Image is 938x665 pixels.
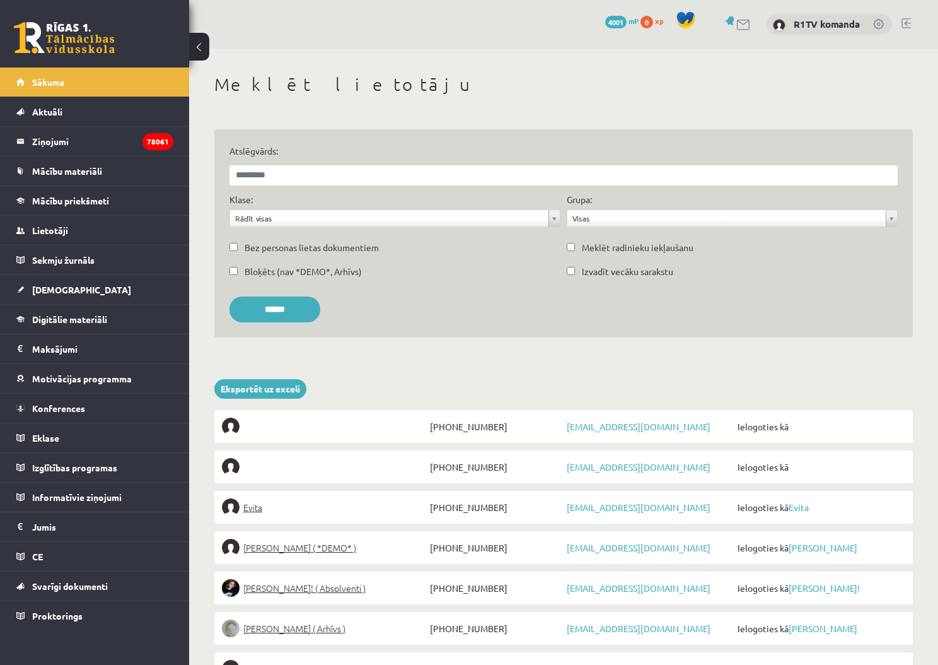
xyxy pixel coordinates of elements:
[567,193,592,206] label: Grupa:
[222,498,240,516] img: Evita
[640,16,669,26] a: 0 xp
[222,620,240,637] img: Lelde Braune
[16,334,173,363] a: Maksājumi
[16,305,173,334] a: Digitālie materiāli
[222,539,427,556] a: [PERSON_NAME] ( *DEMO* )
[32,403,85,414] span: Konferences
[214,379,306,399] a: Eksportēt uz exceli
[32,165,102,177] span: Mācību materiāli
[16,542,173,571] a: CE
[567,421,710,432] a: [EMAIL_ADDRESS][DOMAIN_NAME]
[605,16,639,26] a: 4001 mP
[243,498,262,516] span: Evita
[230,210,560,227] a: Rādīt visas
[214,74,913,95] h1: Meklēt lietotāju
[655,16,663,26] span: xp
[794,18,860,30] a: R1TV komanda
[16,512,173,541] a: Jumis
[427,539,564,556] span: [PHONE_NUMBER]
[32,127,173,156] legend: Ziņojumi
[222,498,427,516] a: Evita
[427,418,564,435] span: [PHONE_NUMBER]
[32,195,109,206] span: Mācību priekšmeti
[243,620,345,637] span: [PERSON_NAME] ( Arhīvs )
[229,144,898,158] label: Atslēgvārds:
[572,210,881,227] span: Visas
[32,580,108,592] span: Svarīgi dokumenti
[32,334,173,363] legend: Maksājumi
[567,210,897,227] a: Visas
[427,458,564,476] span: [PHONE_NUMBER]
[427,498,564,516] span: [PHONE_NUMBER]
[16,97,173,126] a: Aktuāli
[32,610,83,621] span: Proktorings
[773,19,785,32] img: R1TV komanda
[222,539,240,556] img: Elīna Elizabete Ancveriņa
[567,502,710,513] a: [EMAIL_ADDRESS][DOMAIN_NAME]
[16,68,173,97] a: Sākums
[582,241,693,254] label: Meklēt radinieku iekļaušanu
[222,579,427,597] a: [PERSON_NAME]! ( Absolventi )
[32,491,122,503] span: Informatīvie ziņojumi
[32,254,95,266] span: Sekmju žurnāls
[734,458,905,476] span: Ielogoties kā
[734,620,905,637] span: Ielogoties kā
[427,620,564,637] span: [PHONE_NUMBER]
[16,572,173,601] a: Svarīgi dokumenti
[628,16,639,26] span: mP
[32,462,117,473] span: Izglītības programas
[16,245,173,274] a: Sekmju žurnāls
[734,579,905,597] span: Ielogoties kā
[582,265,673,278] label: Izvadīt vecāku sarakstu
[142,133,173,150] i: 78061
[789,582,860,594] a: [PERSON_NAME]!
[16,156,173,185] a: Mācību materiāli
[229,193,253,206] label: Klase:
[789,623,857,634] a: [PERSON_NAME]
[32,551,43,562] span: CE
[32,432,59,444] span: Eklase
[16,453,173,482] a: Izglītības programas
[222,620,427,637] a: [PERSON_NAME] ( Arhīvs )
[32,284,131,295] span: [DEMOGRAPHIC_DATA]
[16,127,173,156] a: Ziņojumi78061
[567,461,710,473] a: [EMAIL_ADDRESS][DOMAIN_NAME]
[16,275,173,304] a: [DEMOGRAPHIC_DATA]
[32,314,107,325] span: Digitālie materiāli
[16,423,173,452] a: Eklase
[16,601,173,630] a: Proktorings
[222,579,240,597] img: Sofija Anrio-Karlauska!
[32,106,62,117] span: Aktuāli
[32,373,132,384] span: Motivācijas programma
[567,542,710,553] a: [EMAIL_ADDRESS][DOMAIN_NAME]
[789,542,857,553] a: [PERSON_NAME]
[16,186,173,215] a: Mācību priekšmeti
[640,16,653,28] span: 0
[16,483,173,512] a: Informatīvie ziņojumi
[14,22,115,54] a: Rīgas 1. Tālmācības vidusskola
[32,225,68,236] span: Lietotāji
[243,539,356,556] span: [PERSON_NAME] ( *DEMO* )
[567,582,710,594] a: [EMAIL_ADDRESS][DOMAIN_NAME]
[427,579,564,597] span: [PHONE_NUMBER]
[734,498,905,516] span: Ielogoties kā
[235,210,543,227] span: Rādīt visas
[32,76,64,88] span: Sākums
[16,216,173,245] a: Lietotāji
[789,502,809,513] a: Evita
[567,623,710,634] a: [EMAIL_ADDRESS][DOMAIN_NAME]
[32,521,56,533] span: Jumis
[734,418,905,435] span: Ielogoties kā
[734,539,905,556] span: Ielogoties kā
[243,579,366,597] span: [PERSON_NAME]! ( Absolventi )
[16,394,173,423] a: Konferences
[245,265,362,278] label: Bloķēts (nav *DEMO*, Arhīvs)
[605,16,627,28] span: 4001
[16,364,173,393] a: Motivācijas programma
[245,241,379,254] label: Bez personas lietas dokumentiem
